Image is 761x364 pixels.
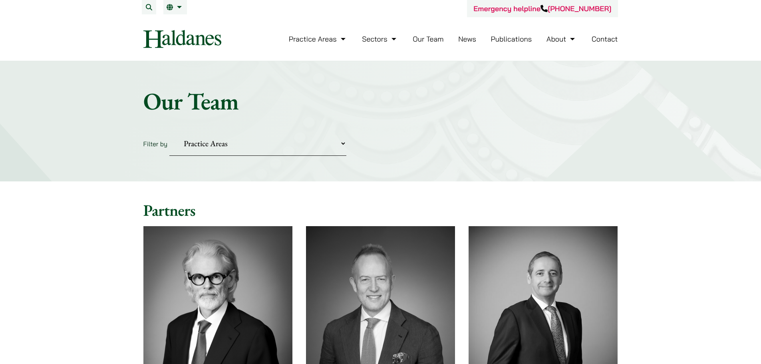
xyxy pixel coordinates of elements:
a: EN [167,4,184,10]
a: News [458,34,476,44]
a: About [546,34,577,44]
img: Logo of Haldanes [143,30,221,48]
h2: Partners [143,201,618,220]
a: Publications [491,34,532,44]
a: Sectors [362,34,398,44]
a: Emergency helpline[PHONE_NUMBER] [473,4,611,13]
label: Filter by [143,140,168,148]
a: Practice Areas [289,34,348,44]
a: Our Team [413,34,443,44]
h1: Our Team [143,87,618,115]
a: Contact [592,34,618,44]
